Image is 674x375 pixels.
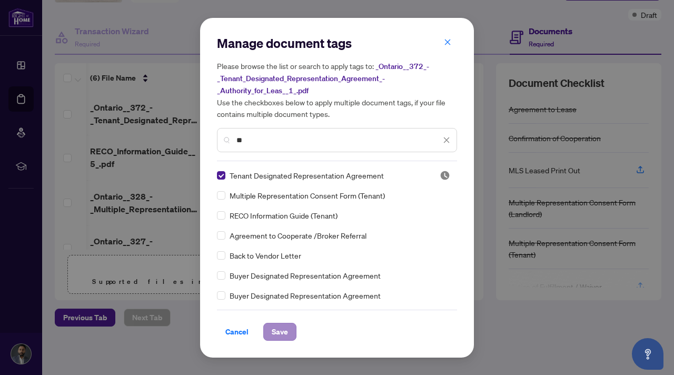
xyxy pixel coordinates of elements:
[263,323,296,341] button: Save
[440,170,450,181] img: status
[217,323,257,341] button: Cancel
[230,230,366,241] span: Agreement to Cooperate /Broker Referral
[632,338,663,370] button: Open asap
[272,323,288,340] span: Save
[225,323,249,340] span: Cancel
[443,136,450,144] span: close
[230,170,384,181] span: Tenant Designated Representation Agreement
[217,62,429,95] span: _Ontario__372_-_Tenant_Designated_Representation_Agreement_-_Authority_for_Leas__1_.pdf
[217,60,457,120] h5: Please browse the list or search to apply tags to: Use the checkboxes below to apply multiple doc...
[230,290,381,301] span: Buyer Designated Representation Agreement
[230,210,338,221] span: RECO Information Guide (Tenant)
[440,170,450,181] span: Pending Review
[230,250,301,261] span: Back to Vendor Letter
[230,190,385,201] span: Multiple Representation Consent Form (Tenant)
[230,270,381,281] span: Buyer Designated Representation Agreement
[217,35,457,52] h2: Manage document tags
[444,38,451,46] span: close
